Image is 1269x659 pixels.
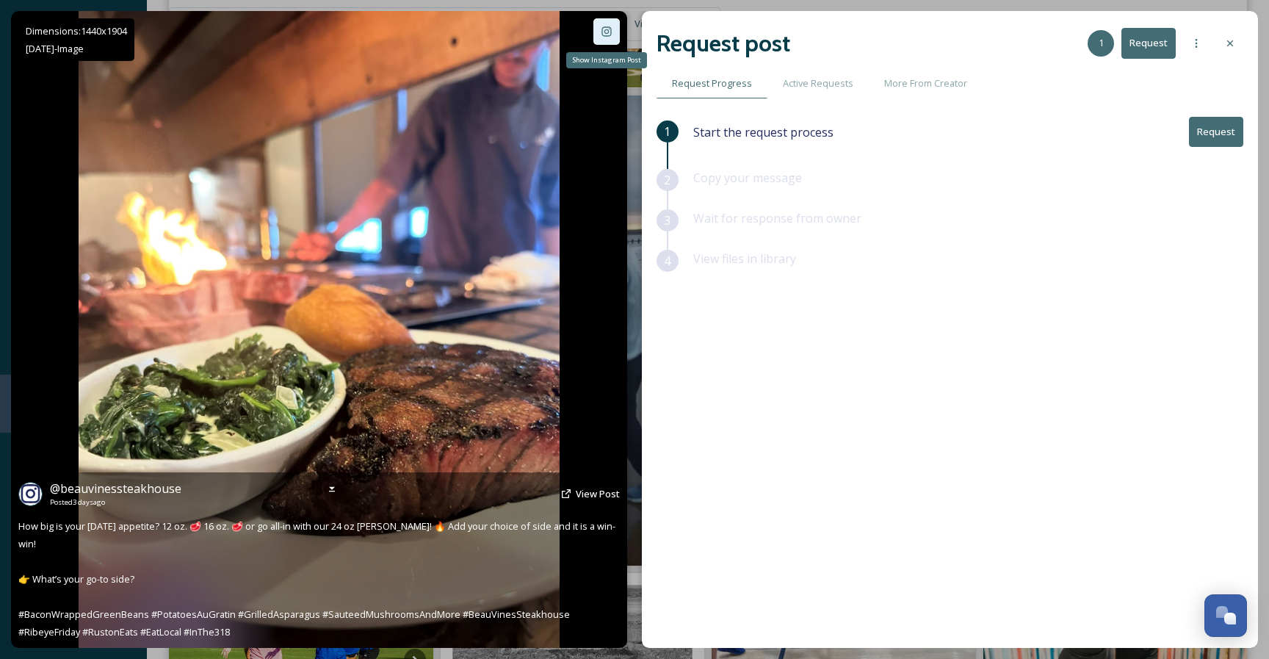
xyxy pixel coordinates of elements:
[672,76,752,90] span: Request Progress
[657,26,790,61] h2: Request post
[783,76,853,90] span: Active Requests
[664,252,670,270] span: 4
[79,11,560,648] img: How big is your Friday appetite? 12 oz. 🥩 16 oz. 🥩 or go all-in with our 24 oz Beau Vine! 🔥 Add y...
[884,76,967,90] span: More From Creator
[693,251,796,267] span: View files in library
[664,212,670,229] span: 3
[576,487,620,500] span: View Post
[693,210,861,226] span: Wait for response from owner
[26,24,127,37] span: Dimensions: 1440 x 1904
[50,480,181,497] a: @beauvinessteakhouse
[1204,594,1247,637] button: Open Chat
[693,170,802,186] span: Copy your message
[664,123,670,140] span: 1
[1189,117,1243,147] button: Request
[566,52,647,68] div: Show Instagram Post
[18,519,615,638] span: How big is your [DATE] appetite? 12 oz. 🥩 16 oz. 🥩 or go all-in with our 24 oz [PERSON_NAME]! 🔥 A...
[664,171,670,189] span: 2
[576,487,620,501] a: View Post
[693,123,834,141] span: Start the request process
[50,497,181,508] span: Posted 3 days ago
[1099,36,1104,50] span: 1
[50,480,181,497] span: @ beauvinessteakhouse
[26,42,84,55] span: [DATE] - Image
[1121,28,1176,58] button: Request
